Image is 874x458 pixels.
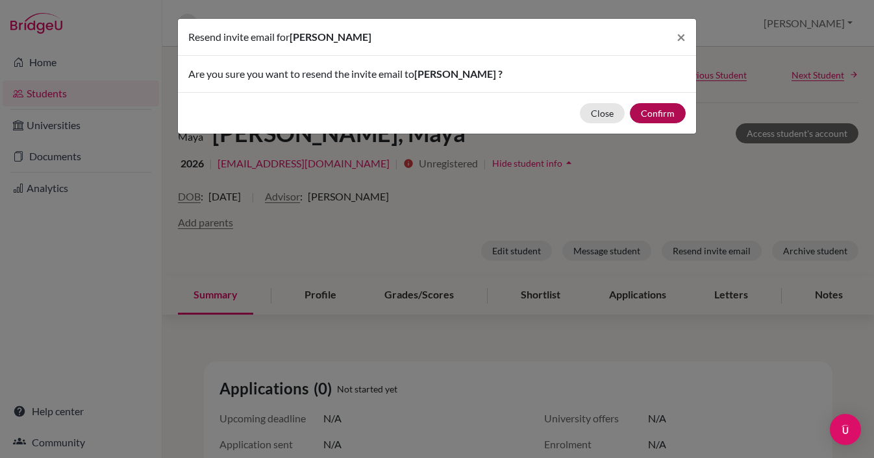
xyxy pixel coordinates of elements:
div: Open Intercom Messenger [830,414,861,445]
button: Close [666,19,696,55]
button: Confirm [630,103,686,123]
span: [PERSON_NAME] ? [414,67,503,80]
p: Are you sure you want to resend the invite email to [188,66,686,82]
span: [PERSON_NAME] [290,30,371,43]
button: Close [580,103,625,123]
span: Resend invite email for [188,30,290,43]
span: × [677,27,686,46]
